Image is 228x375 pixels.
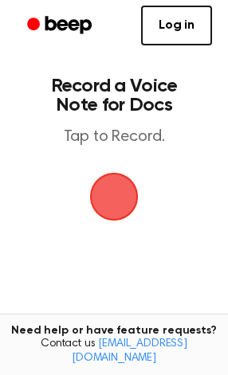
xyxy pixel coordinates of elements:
span: Contact us [10,338,218,365]
a: Beep [16,10,106,41]
p: Tap to Record. [29,127,199,147]
h1: Record a Voice Note for Docs [29,76,199,115]
a: Log in [141,6,212,45]
img: Beep Logo [90,173,138,221]
a: [EMAIL_ADDRESS][DOMAIN_NAME] [72,338,187,364]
